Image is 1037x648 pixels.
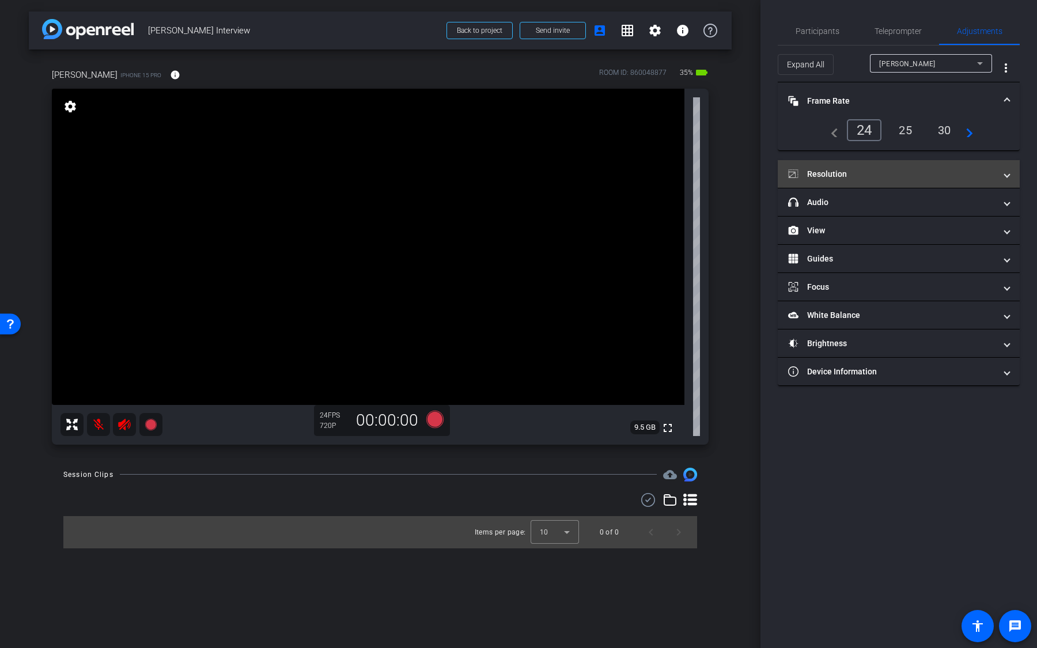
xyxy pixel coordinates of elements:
[992,54,1020,82] button: More Options for Adjustments Panel
[599,67,667,84] div: ROOM ID: 860048877
[929,120,960,140] div: 30
[678,63,695,82] span: 35%
[778,54,834,75] button: Expand All
[788,281,996,293] mat-panel-title: Focus
[600,526,619,538] div: 0 of 0
[676,24,690,37] mat-icon: info
[875,27,922,35] span: Teleprompter
[663,468,677,482] span: Destinations for your clips
[788,168,996,180] mat-panel-title: Resolution
[320,421,349,430] div: 720P
[446,22,513,39] button: Back to project
[778,301,1020,329] mat-expansion-panel-header: White Balance
[999,61,1013,75] mat-icon: more_vert
[959,123,973,137] mat-icon: navigate_next
[824,123,838,137] mat-icon: navigate_before
[620,24,634,37] mat-icon: grid_on
[796,27,839,35] span: Participants
[778,358,1020,385] mat-expansion-panel-header: Device Information
[778,160,1020,188] mat-expansion-panel-header: Resolution
[847,119,882,141] div: 24
[879,60,936,68] span: [PERSON_NAME]
[788,253,996,265] mat-panel-title: Guides
[637,518,665,546] button: Previous page
[593,24,607,37] mat-icon: account_box
[665,518,692,546] button: Next page
[890,120,921,140] div: 25
[788,225,996,237] mat-panel-title: View
[778,119,1020,150] div: Frame Rate
[648,24,662,37] mat-icon: settings
[661,421,675,435] mat-icon: fullscreen
[778,217,1020,244] mat-expansion-panel-header: View
[957,27,1002,35] span: Adjustments
[120,71,161,79] span: iPhone 15 Pro
[788,196,996,209] mat-panel-title: Audio
[349,411,426,430] div: 00:00:00
[1008,619,1022,633] mat-icon: message
[787,54,824,75] span: Expand All
[788,95,996,107] mat-panel-title: Frame Rate
[683,468,697,482] img: Session clips
[788,338,996,350] mat-panel-title: Brightness
[778,82,1020,119] mat-expansion-panel-header: Frame Rate
[778,329,1020,357] mat-expansion-panel-header: Brightness
[971,619,985,633] mat-icon: accessibility
[695,66,709,79] mat-icon: battery_std
[320,411,349,420] div: 24
[520,22,586,39] button: Send invite
[62,100,78,113] mat-icon: settings
[778,273,1020,301] mat-expansion-panel-header: Focus
[663,468,677,482] mat-icon: cloud_upload
[788,366,996,378] mat-panel-title: Device Information
[42,19,134,39] img: app-logo
[536,26,570,35] span: Send invite
[52,69,118,81] span: [PERSON_NAME]
[457,26,502,35] span: Back to project
[328,411,340,419] span: FPS
[170,70,180,80] mat-icon: info
[788,309,996,321] mat-panel-title: White Balance
[63,469,113,480] div: Session Clips
[148,19,440,42] span: [PERSON_NAME] Interview
[475,526,526,538] div: Items per page:
[778,245,1020,272] mat-expansion-panel-header: Guides
[778,188,1020,216] mat-expansion-panel-header: Audio
[630,420,660,434] span: 9.5 GB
